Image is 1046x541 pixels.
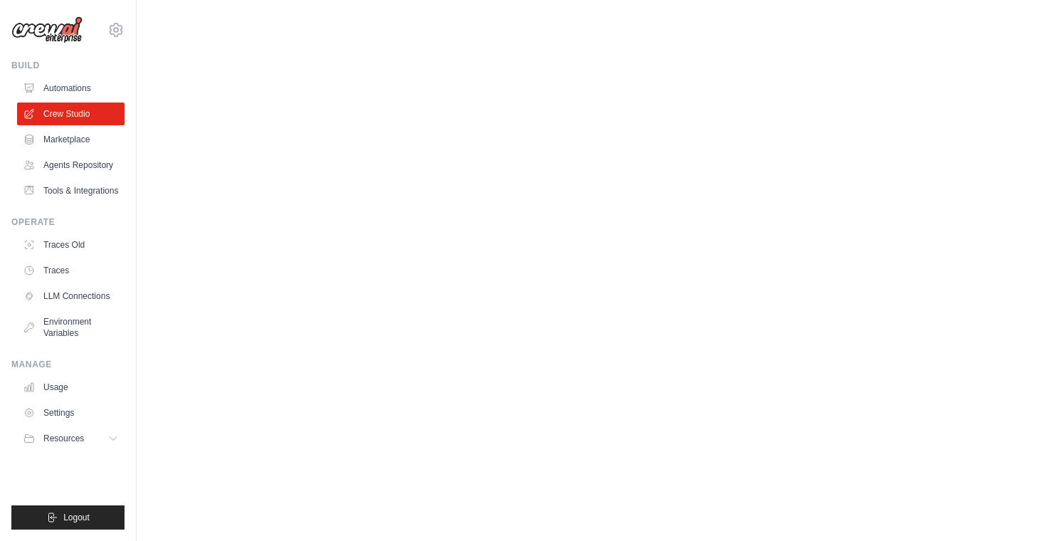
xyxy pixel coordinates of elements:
a: Marketplace [17,128,125,151]
a: Tools & Integrations [17,179,125,202]
a: Traces Old [17,233,125,256]
a: Traces [17,259,125,282]
img: Logo [11,16,83,43]
a: Usage [17,376,125,399]
button: Logout [11,505,125,530]
div: Build [11,60,125,71]
a: Agents Repository [17,154,125,177]
div: Manage [11,359,125,370]
span: Logout [63,512,90,523]
a: Crew Studio [17,103,125,125]
button: Resources [17,427,125,450]
a: LLM Connections [17,285,125,308]
span: Resources [43,433,84,444]
a: Settings [17,401,125,424]
div: Operate [11,216,125,228]
a: Environment Variables [17,310,125,345]
a: Automations [17,77,125,100]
